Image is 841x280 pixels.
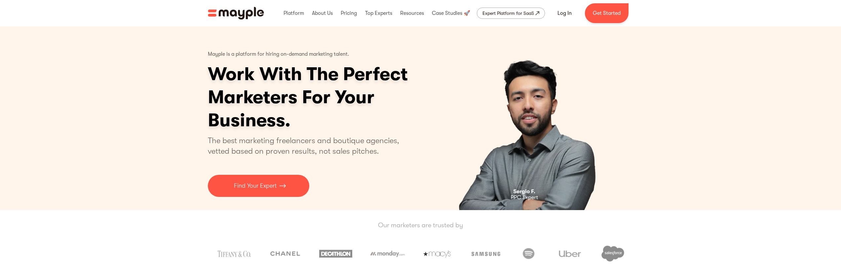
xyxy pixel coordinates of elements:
div: Expert Platform for SaaS [482,9,534,17]
div: Platform [282,3,306,24]
div: carousel [427,26,633,210]
div: About Us [310,3,334,24]
a: Log In [550,5,580,21]
a: Expert Platform for SaaS [477,8,545,19]
a: Get Started [585,3,629,23]
a: home [208,7,264,19]
div: Top Experts [363,3,394,24]
div: Pricing [339,3,359,24]
p: Mayple is a platform for hiring on-demand marketing talent. [208,46,349,63]
a: Find Your Expert [208,175,309,197]
img: Mayple logo [208,7,264,19]
h1: Work With The Perfect Marketers For Your Business. [208,63,459,132]
p: Find Your Expert [234,181,277,190]
div: 1 of 4 [427,26,633,210]
div: Resources [399,3,426,24]
p: The best marketing freelancers and boutique agencies, vetted based on proven results, not sales p... [208,135,407,156]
